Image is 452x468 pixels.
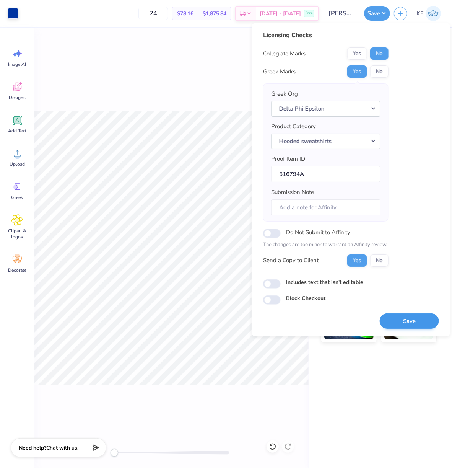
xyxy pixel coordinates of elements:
[426,6,441,21] img: Kent Everic Delos Santos
[306,11,313,16] span: Free
[271,134,380,149] button: Hooded sweatshirts
[111,449,118,457] div: Accessibility label
[263,67,296,76] div: Greek Marks
[263,241,389,249] p: The changes are too minor to warrant an Affinity review.
[271,122,316,131] label: Product Category
[138,7,168,20] input: – –
[11,194,23,201] span: Greek
[8,61,26,67] span: Image AI
[271,90,298,98] label: Greek Org
[347,65,367,78] button: Yes
[271,188,314,197] label: Submission Note
[286,278,363,286] label: Includes text that isn't editable
[263,31,389,40] div: Licensing Checks
[347,47,367,60] button: Yes
[19,444,46,452] strong: Need help?
[323,6,360,21] input: Untitled Design
[203,10,226,18] span: $1,875.84
[9,95,26,101] span: Designs
[370,65,389,78] button: No
[46,444,78,452] span: Chat with us.
[271,199,380,216] input: Add a note for Affinity
[370,254,389,267] button: No
[271,155,305,163] label: Proof Item ID
[370,47,389,60] button: No
[8,267,26,273] span: Decorate
[416,9,424,18] span: KE
[413,6,444,21] a: KE
[263,49,306,58] div: Collegiate Marks
[10,161,25,167] span: Upload
[286,294,325,302] label: Block Checkout
[5,228,30,240] span: Clipart & logos
[286,227,350,237] label: Do Not Submit to Affinity
[347,254,367,267] button: Yes
[364,6,390,21] button: Save
[263,256,319,265] div: Send a Copy to Client
[260,10,301,18] span: [DATE] - [DATE]
[177,10,193,18] span: $78.16
[380,313,439,329] button: Save
[271,101,380,117] button: Delta Phi Epsilon
[8,128,26,134] span: Add Text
